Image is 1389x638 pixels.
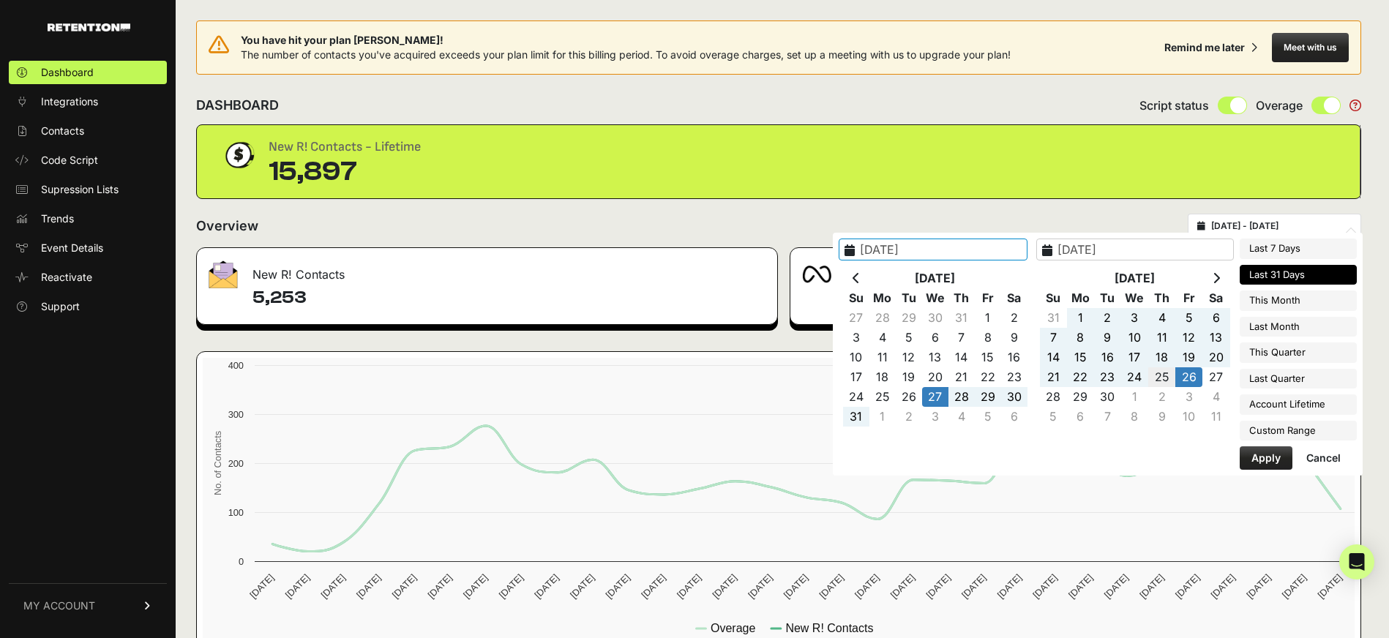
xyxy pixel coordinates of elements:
[9,90,167,113] a: Integrations
[1244,572,1273,601] text: [DATE]
[1339,544,1374,579] div: Open Intercom Messenger
[318,572,347,601] text: [DATE]
[1121,328,1148,348] td: 10
[1175,288,1202,308] th: Fr
[1121,288,1148,308] th: We
[247,572,276,601] text: [DATE]
[1139,97,1209,114] span: Script status
[1164,40,1245,55] div: Remind me later
[843,387,869,407] td: 24
[817,572,845,601] text: [DATE]
[975,348,1001,367] td: 15
[1067,288,1094,308] th: Mo
[896,308,922,328] td: 29
[1001,288,1027,308] th: Sa
[1202,348,1229,367] td: 20
[41,211,74,226] span: Trends
[41,153,98,168] span: Code Script
[9,119,167,143] a: Contacts
[41,94,98,109] span: Integrations
[1175,328,1202,348] td: 12
[568,572,596,601] text: [DATE]
[1040,367,1067,387] td: 21
[785,622,873,634] text: New R! Contacts
[948,367,975,387] td: 21
[1001,407,1027,427] td: 6
[197,248,777,292] div: New R! Contacts
[1067,308,1094,328] td: 1
[948,387,975,407] td: 28
[1158,34,1263,61] button: Remind me later
[196,216,258,236] h2: Overview
[241,33,1011,48] span: You have hit your plan [PERSON_NAME]!
[41,241,103,255] span: Event Details
[220,137,257,173] img: dollar-coin-05c43ed7efb7bc0c12610022525b4bbbb207c7efeef5aecc26f025e68dcafac9.png
[209,260,238,288] img: fa-envelope-19ae18322b30453b285274b1b8af3d052b27d846a4fbe8435d1a52b978f639a2.png
[975,367,1001,387] td: 22
[1067,269,1203,288] th: [DATE]
[1040,407,1067,427] td: 5
[1148,407,1175,427] td: 9
[843,308,869,328] td: 27
[1202,328,1229,348] td: 13
[9,236,167,260] a: Event Details
[461,572,490,601] text: [DATE]
[228,507,244,518] text: 100
[975,308,1001,328] td: 1
[41,299,80,314] span: Support
[869,288,896,308] th: Mo
[1121,348,1148,367] td: 17
[1121,367,1148,387] td: 24
[975,328,1001,348] td: 8
[9,178,167,201] a: Supression Lists
[711,572,739,601] text: [DATE]
[896,288,922,308] th: Tu
[9,583,167,628] a: MY ACCOUNT
[196,95,279,116] h2: DASHBOARD
[1280,572,1308,601] text: [DATE]
[1240,317,1357,337] li: Last Month
[1202,407,1229,427] td: 11
[922,348,948,367] td: 13
[1102,572,1131,601] text: [DATE]
[1173,572,1202,601] text: [DATE]
[425,572,454,601] text: [DATE]
[212,431,223,495] text: No. of Contacts
[1094,387,1121,407] td: 30
[1040,288,1067,308] th: Su
[41,65,94,80] span: Dashboard
[843,328,869,348] td: 3
[948,308,975,328] td: 31
[888,572,917,601] text: [DATE]
[1240,342,1357,363] li: This Quarter
[1001,328,1027,348] td: 9
[1148,367,1175,387] td: 25
[1001,308,1027,328] td: 2
[1148,288,1175,308] th: Th
[239,556,244,567] text: 0
[975,288,1001,308] th: Fr
[1001,348,1027,367] td: 16
[869,367,896,387] td: 18
[1240,290,1357,311] li: This Month
[269,137,421,157] div: New R! Contacts - Lifetime
[1148,348,1175,367] td: 18
[1040,308,1067,328] td: 31
[228,458,244,469] text: 200
[843,407,869,427] td: 31
[853,572,881,601] text: [DATE]
[1121,387,1148,407] td: 1
[1256,97,1303,114] span: Overage
[1094,367,1121,387] td: 23
[639,572,667,601] text: [DATE]
[843,348,869,367] td: 10
[9,295,167,318] a: Support
[1121,308,1148,328] td: 3
[869,269,1001,288] th: [DATE]
[922,288,948,308] th: We
[497,572,525,601] text: [DATE]
[922,387,948,407] td: 27
[869,387,896,407] td: 25
[1202,288,1229,308] th: Sa
[711,622,755,634] text: Overage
